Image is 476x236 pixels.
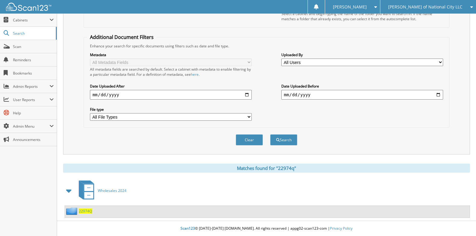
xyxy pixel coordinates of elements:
[13,137,54,142] span: Announcements
[191,72,199,77] a: here
[236,134,263,145] button: Clear
[90,67,251,77] div: All metadata fields are searched by default. Select a cabinet with metadata to enable filtering b...
[13,97,50,102] span: User Reports
[13,71,54,76] span: Bookmarks
[281,52,443,57] label: Uploaded By
[388,5,462,9] span: [PERSON_NAME] of National City LLC
[281,90,443,100] input: end
[13,44,54,49] span: Scan
[98,188,126,193] span: Wholesales 2024
[57,221,476,236] div: © [DATE]-[DATE] [DOMAIN_NAME]. All rights reserved | appg02-scan123-com |
[63,164,470,173] div: Matches found for "22974q"
[6,3,51,11] img: scan123-logo-white.svg
[270,134,297,145] button: Search
[13,31,53,36] span: Search
[75,179,126,203] a: Wholesales 2024
[13,110,54,116] span: Help
[333,5,367,9] span: [PERSON_NAME]
[66,207,79,215] img: folder2.png
[281,84,443,89] label: Date Uploaded Before
[13,18,50,23] span: Cabinets
[180,226,195,231] span: Scan123
[90,84,251,89] label: Date Uploaded After
[330,226,353,231] a: Privacy Policy
[90,52,251,57] label: Metadata
[87,34,157,40] legend: Additional Document Filters
[13,57,54,62] span: Reminders
[90,107,251,112] label: File type
[446,207,476,236] iframe: Chat Widget
[87,43,446,49] div: Enhance your search for specific documents using filters such as date and file type.
[79,209,92,214] a: 22974Q
[13,124,50,129] span: Admin Menu
[90,90,251,100] input: start
[281,11,443,21] div: Select a cabinet and begin typing the name of the folder you want to search in. If the name match...
[13,84,50,89] span: Admin Reports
